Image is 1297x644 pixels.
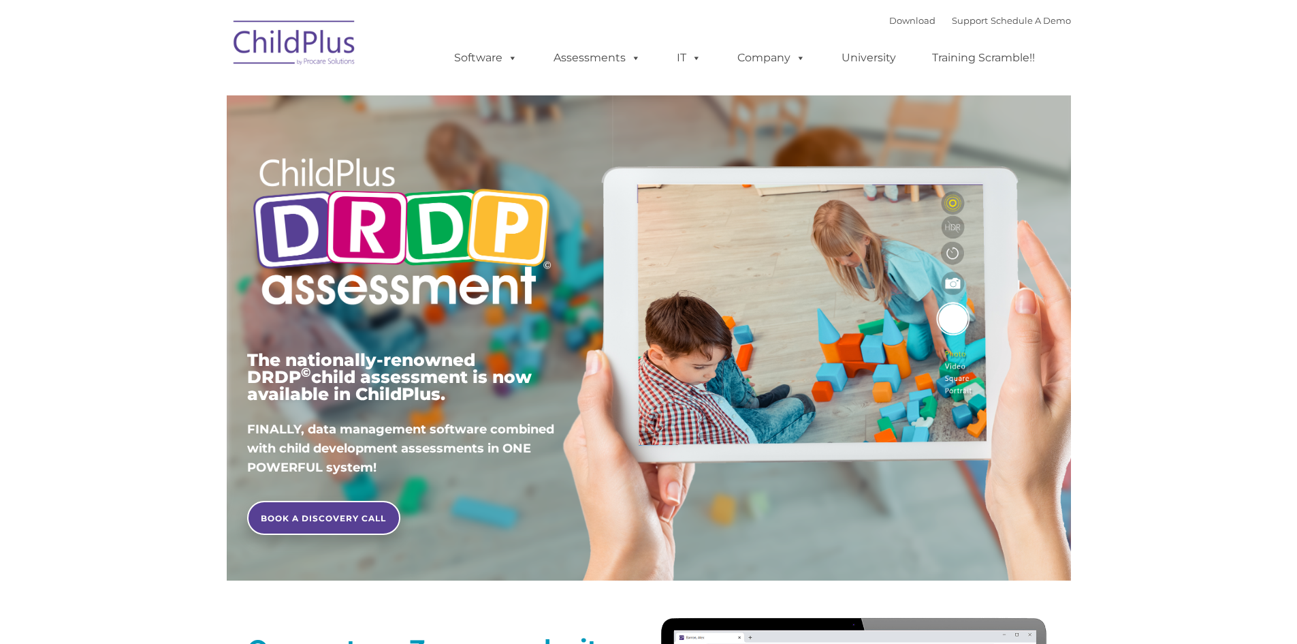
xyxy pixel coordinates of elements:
sup: © [301,365,311,380]
a: Schedule A Demo [991,15,1071,26]
span: FINALLY, data management software combined with child development assessments in ONE POWERFUL sys... [247,422,554,475]
img: Copyright - DRDP Logo Light [247,140,556,328]
a: BOOK A DISCOVERY CALL [247,501,400,535]
a: Software [441,44,531,72]
a: University [828,44,910,72]
a: Download [889,15,935,26]
img: ChildPlus by Procare Solutions [227,11,363,79]
font: | [889,15,1071,26]
a: Assessments [540,44,654,72]
a: Training Scramble!! [918,44,1048,72]
a: Support [952,15,988,26]
a: IT [663,44,715,72]
span: The nationally-renowned DRDP child assessment is now available in ChildPlus. [247,350,532,404]
a: Company [724,44,819,72]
